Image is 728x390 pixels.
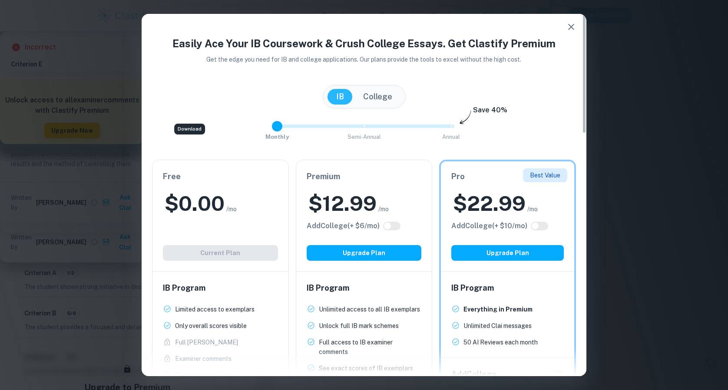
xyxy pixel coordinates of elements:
[460,110,471,125] img: subscription-arrow.svg
[451,221,527,231] h6: Click to see all the additional College features.
[328,89,353,105] button: IB
[308,190,377,217] h2: $ 12.99
[307,282,422,294] h6: IB Program
[463,321,532,331] p: Unlimited Clai messages
[163,282,278,294] h6: IB Program
[527,204,538,214] span: /mo
[319,305,420,314] p: Unlimited access to all IB exemplars
[175,321,247,331] p: Only overall scores visible
[175,305,255,314] p: Limited access to exemplars
[163,170,278,183] h6: Free
[347,134,381,140] span: Semi-Annual
[463,338,538,347] p: 50 AI Reviews each month
[165,190,225,217] h2: $ 0.00
[307,245,422,261] button: Upgrade Plan
[265,134,289,140] span: Monthly
[307,170,422,183] h6: Premium
[354,89,401,105] button: College
[174,124,205,134] div: Download
[152,36,576,51] h4: Easily Ace Your IB Coursework & Crush College Essays. Get Clastify Premium
[307,221,380,231] h6: Click to see all the additional College features.
[451,282,564,294] h6: IB Program
[473,105,507,120] h6: Save 40%
[453,190,526,217] h2: $ 22.99
[195,55,534,64] p: Get the edge you need for IB and college applications. Our plans provide the tools to excel witho...
[175,338,238,347] p: Full [PERSON_NAME]
[451,170,564,183] h6: Pro
[226,204,237,214] span: /mo
[378,204,389,214] span: /mo
[442,134,460,140] span: Annual
[451,245,564,261] button: Upgrade Plan
[319,338,422,357] p: Full access to IB examiner comments
[530,170,560,180] p: Best Value
[319,321,399,331] p: Unlock full IB mark schemes
[463,305,533,314] p: Everything in Premium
